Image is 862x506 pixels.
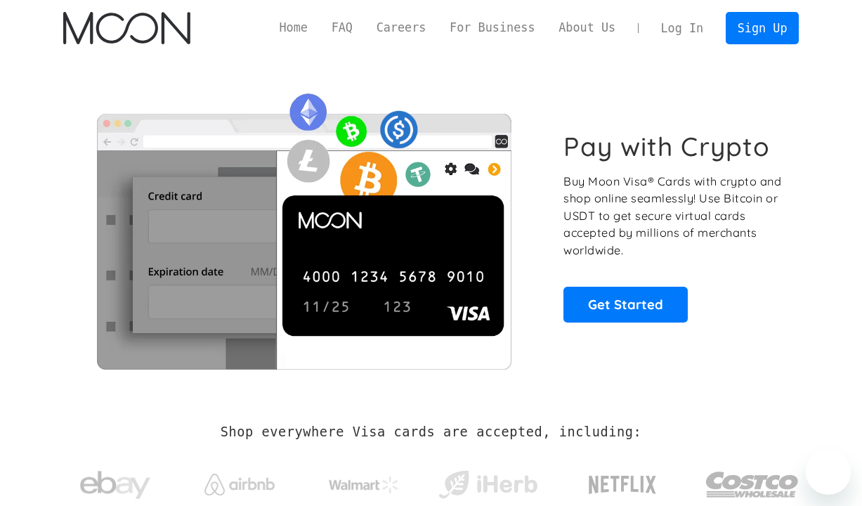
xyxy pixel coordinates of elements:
[547,19,627,37] a: About Us
[806,450,851,495] iframe: Button to launch messaging window
[329,476,399,493] img: Walmart
[204,474,275,495] img: Airbnb
[320,19,365,37] a: FAQ
[365,19,438,37] a: Careers
[268,19,320,37] a: Home
[436,467,540,503] img: iHerb
[63,12,190,44] img: Moon Logo
[563,287,688,322] a: Get Started
[221,424,641,440] h2: Shop everywhere Visa cards are accepted, including:
[63,12,190,44] a: home
[311,462,416,500] a: Walmart
[563,173,783,259] p: Buy Moon Visa® Cards with crypto and shop online seamlessly! Use Bitcoin or USDT to get secure vi...
[587,467,658,502] img: Netflix
[726,12,799,44] a: Sign Up
[649,13,715,44] a: Log In
[63,84,544,369] img: Moon Cards let you spend your crypto anywhere Visa is accepted.
[438,19,547,37] a: For Business
[563,131,770,162] h1: Pay with Crypto
[187,460,292,502] a: Airbnb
